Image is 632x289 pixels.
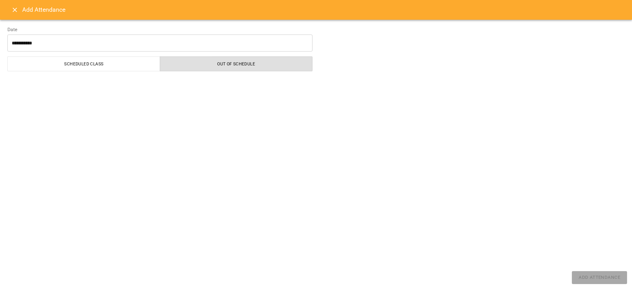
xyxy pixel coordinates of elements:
h6: Add Attendance [22,5,625,14]
button: Scheduled class [7,56,160,71]
span: Out of Schedule [164,60,309,68]
button: Out of Schedule [160,56,312,71]
span: Scheduled class [11,60,156,68]
label: Date [7,27,312,32]
button: Close [7,2,22,17]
